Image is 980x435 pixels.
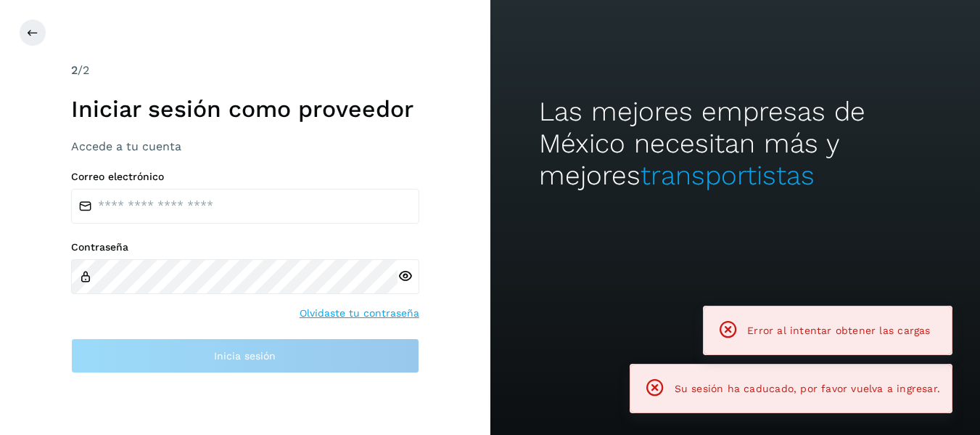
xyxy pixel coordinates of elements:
span: transportistas [641,160,815,191]
label: Contraseña [71,241,419,253]
h2: Las mejores empresas de México necesitan más y mejores [539,96,931,192]
h3: Accede a tu cuenta [71,139,419,153]
div: /2 [71,62,419,79]
span: Su sesión ha caducado, por favor vuelva a ingresar. [675,383,940,394]
span: Error al intentar obtener las cargas [747,325,930,336]
button: Inicia sesión [71,338,419,373]
span: 2 [71,63,78,77]
h1: Iniciar sesión como proveedor [71,95,419,123]
span: Inicia sesión [214,351,276,361]
a: Olvidaste tu contraseña [300,306,419,321]
label: Correo electrónico [71,171,419,183]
